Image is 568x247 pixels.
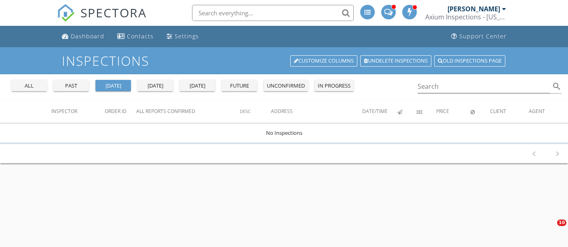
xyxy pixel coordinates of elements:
span: All Reports Confirmed [136,108,195,115]
button: [DATE] [137,80,173,91]
div: Contacts [127,32,154,40]
span: Desc [240,108,251,114]
th: Order ID: Not sorted. [105,100,136,123]
img: The Best Home Inspection Software - Spectora [57,4,75,22]
th: Desc: Not sorted. [240,100,271,123]
button: in progress [315,80,354,91]
div: Support Center [459,32,507,40]
span: Order ID [105,108,127,115]
button: all [11,80,47,91]
span: Inspector [51,108,77,115]
span: Date/Time [362,108,388,115]
th: All Reports Confirmed: Not sorted. [136,100,240,123]
iframe: Intercom live chat [541,220,560,239]
div: future [225,82,254,90]
th: Client: Not sorted. [490,100,529,123]
span: Client [490,108,506,115]
div: unconfirmed [267,82,305,90]
th: Paid: Not sorted. [417,100,436,123]
th: Date/Time: Not sorted. [362,100,397,123]
input: Search [418,80,551,93]
th: Inspector: Not sorted. [51,100,105,123]
input: Search everything... [192,5,354,21]
div: [DATE] [99,82,128,90]
a: Dashboard [59,29,108,44]
div: [DATE] [183,82,212,90]
button: past [53,80,89,91]
div: in progress [318,82,351,90]
h1: Inspections [62,54,506,68]
th: Published: Not sorted. [397,100,417,123]
a: Customize Columns [290,55,357,67]
a: SPECTORA [57,11,147,28]
span: Agent [529,108,545,115]
a: Undelete inspections [360,55,431,67]
button: unconfirmed [264,80,308,91]
a: Contacts [114,29,157,44]
span: 10 [557,220,566,226]
span: Price [436,108,449,115]
div: past [57,82,86,90]
div: Settings [175,32,199,40]
span: SPECTORA [80,4,147,21]
div: Axium Inspections - Colorado [425,13,506,21]
div: Dashboard [71,32,104,40]
a: Old inspections page [434,55,505,67]
div: [DATE] [141,82,170,90]
span: Address [271,108,293,115]
th: Price: Not sorted. [436,100,470,123]
th: Agent: Not sorted. [529,100,568,123]
div: [PERSON_NAME] [448,5,500,13]
a: Support Center [448,29,510,44]
i: search [552,82,562,91]
button: future [222,80,257,91]
div: all [15,82,44,90]
th: Address: Not sorted. [271,100,362,123]
th: Canceled: Not sorted. [471,100,490,123]
button: [DATE] [179,80,215,91]
button: [DATE] [95,80,131,91]
a: Settings [163,29,202,44]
